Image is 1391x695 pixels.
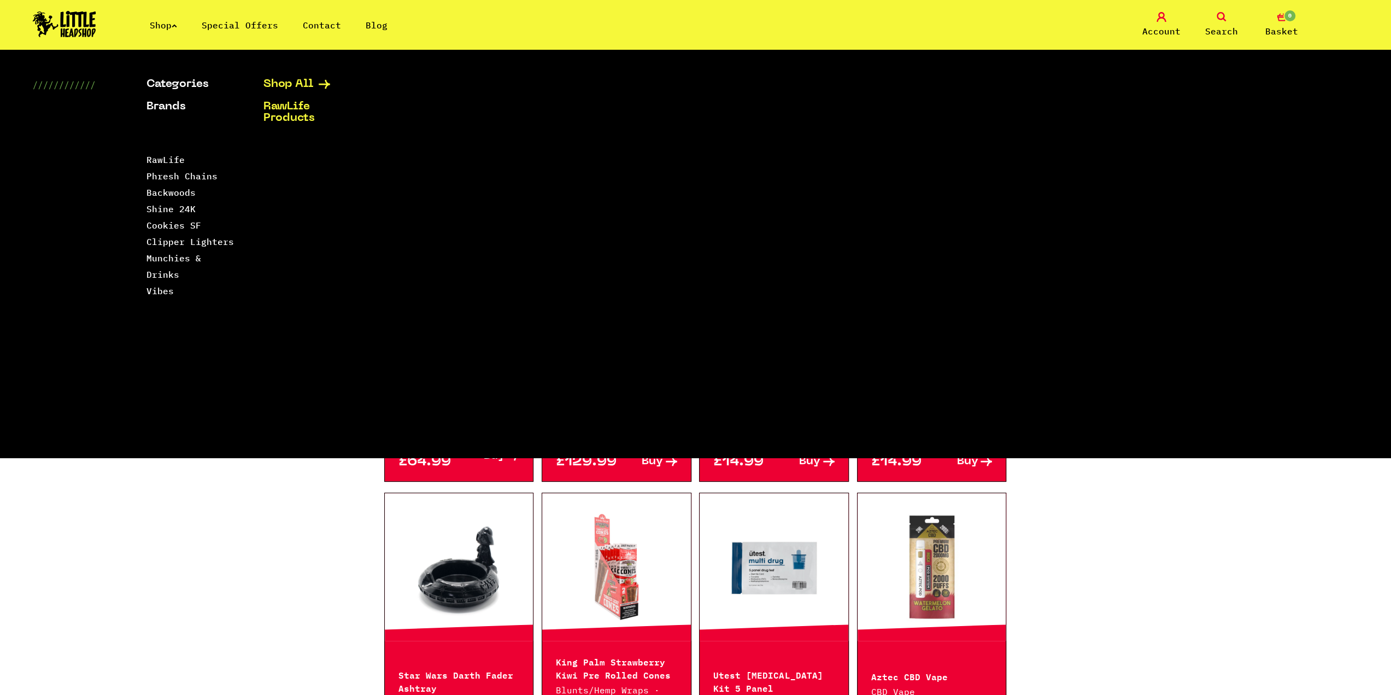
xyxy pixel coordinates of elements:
[1205,25,1238,38] span: Search
[33,11,96,37] img: Little Head Shop Logo
[146,101,236,113] a: Brands
[150,20,177,31] a: Shop
[642,456,663,468] span: Buy
[366,20,388,31] a: Blog
[202,20,278,31] a: Special Offers
[617,456,677,468] a: Buy
[1254,12,1309,38] a: 0 Basket
[932,456,993,468] a: Buy
[263,79,353,90] a: Shop All
[1283,9,1296,22] span: 0
[146,203,196,214] a: Shine 24K
[1194,12,1249,38] a: Search
[146,171,218,182] a: Phresh Chains
[146,187,196,198] a: Backwoods
[774,456,835,468] a: Buy
[956,456,978,468] span: Buy
[1265,25,1298,38] span: Basket
[871,456,932,468] p: £14.99
[146,236,234,247] a: Clipper Lighters
[303,20,341,31] a: Contact
[871,669,993,682] p: Aztec CBD Vape
[146,220,201,231] a: Cookies SF
[1142,25,1181,38] span: Account
[556,456,617,468] p: £129.99
[146,285,174,296] a: Vibes
[398,445,459,468] p: from £64.99
[146,79,236,90] a: Categories
[556,655,677,681] p: King Palm Strawberry Kiwi Pre Rolled Cones
[263,101,353,124] a: RawLife Products
[146,154,185,165] a: RawLife
[713,668,835,694] p: Utest [MEDICAL_DATA] Kit 5 Panel
[398,668,520,694] p: Star Wars Darth Fader Ashtray
[799,456,820,468] span: Buy
[713,456,774,468] p: £14.99
[146,253,201,280] a: Munchies & Drinks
